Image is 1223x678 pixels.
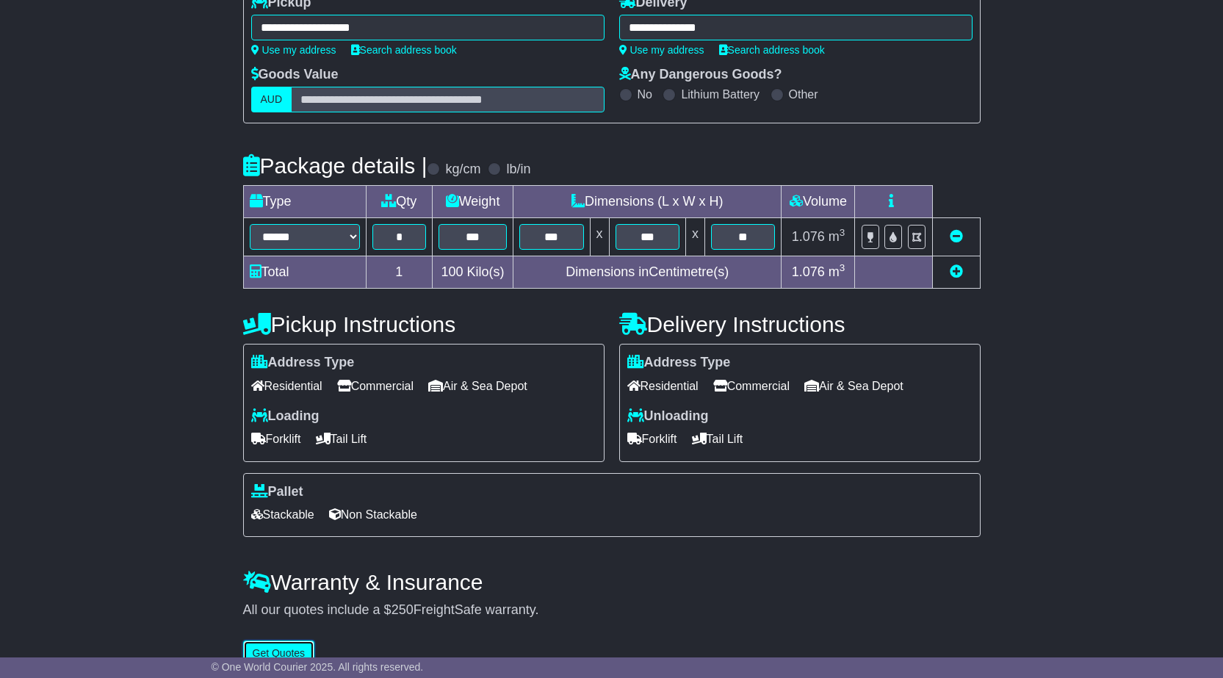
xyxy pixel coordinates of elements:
h4: Package details | [243,154,427,178]
a: Search address book [719,44,825,56]
td: Dimensions in Centimetre(s) [513,256,782,289]
label: Address Type [251,355,355,371]
label: AUD [251,87,292,112]
span: Forklift [251,428,301,450]
td: Qty [366,186,433,218]
label: Pallet [251,484,303,500]
span: Commercial [337,375,414,397]
td: Dimensions (L x W x H) [513,186,782,218]
span: Tail Lift [692,428,743,450]
td: Kilo(s) [433,256,513,289]
label: Loading [251,408,320,425]
span: Residential [251,375,322,397]
a: Use my address [619,44,704,56]
label: Other [789,87,818,101]
span: Tail Lift [316,428,367,450]
td: 1 [366,256,433,289]
sup: 3 [840,262,845,273]
td: Total [243,256,366,289]
span: Stackable [251,503,314,526]
span: 250 [392,602,414,617]
label: Unloading [627,408,709,425]
td: Weight [433,186,513,218]
span: m [829,264,845,279]
a: Add new item [950,264,963,279]
span: m [829,229,845,244]
span: Non Stackable [329,503,417,526]
label: Lithium Battery [681,87,760,101]
td: Volume [782,186,855,218]
label: Address Type [627,355,731,371]
a: Use my address [251,44,336,56]
span: 1.076 [792,229,825,244]
span: Air & Sea Depot [428,375,527,397]
label: Any Dangerous Goods? [619,67,782,83]
td: x [590,218,609,256]
h4: Delivery Instructions [619,312,981,336]
span: © One World Courier 2025. All rights reserved. [212,661,424,673]
h4: Pickup Instructions [243,312,605,336]
div: All our quotes include a $ FreightSafe warranty. [243,602,981,619]
td: Type [243,186,366,218]
sup: 3 [840,227,845,238]
span: Commercial [713,375,790,397]
span: 100 [441,264,463,279]
a: Remove this item [950,229,963,244]
label: No [638,87,652,101]
span: 1.076 [792,264,825,279]
h4: Warranty & Insurance [243,570,981,594]
span: Residential [627,375,699,397]
button: Get Quotes [243,641,315,666]
span: Forklift [627,428,677,450]
label: lb/in [506,162,530,178]
label: kg/cm [445,162,480,178]
label: Goods Value [251,67,339,83]
a: Search address book [351,44,457,56]
td: x [685,218,704,256]
span: Air & Sea Depot [804,375,903,397]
